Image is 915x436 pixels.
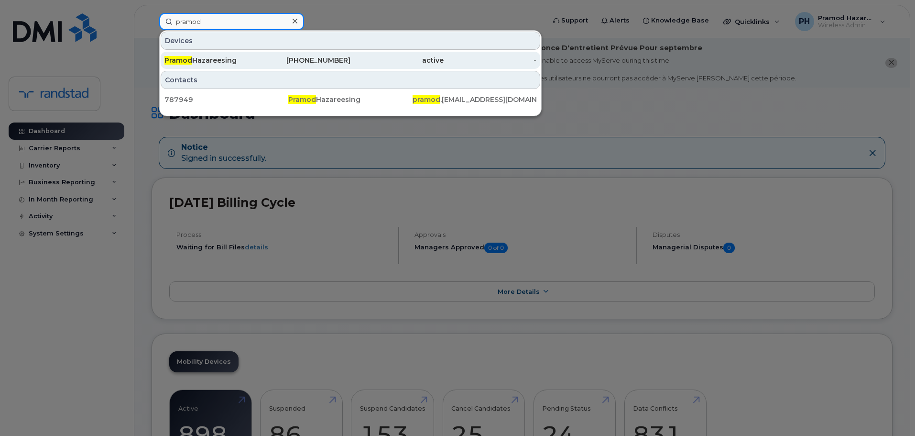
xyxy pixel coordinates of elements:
[161,71,540,89] div: Contacts
[164,95,288,104] div: 787949
[413,95,440,104] span: pramod
[164,56,258,65] div: Hazareesing
[161,52,540,69] a: PramodHazareesing[PHONE_NUMBER]active-
[444,56,537,65] div: -
[413,95,536,104] div: .[EMAIL_ADDRESS][DOMAIN_NAME]
[161,91,540,108] a: 787949PramodHazareesingpramod.[EMAIL_ADDRESS][DOMAIN_NAME]
[288,95,316,104] span: Pramod
[164,56,192,65] span: Pramod
[258,56,351,65] div: [PHONE_NUMBER]
[161,32,540,50] div: Devices
[350,56,444,65] div: active
[288,95,412,104] div: Hazareesing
